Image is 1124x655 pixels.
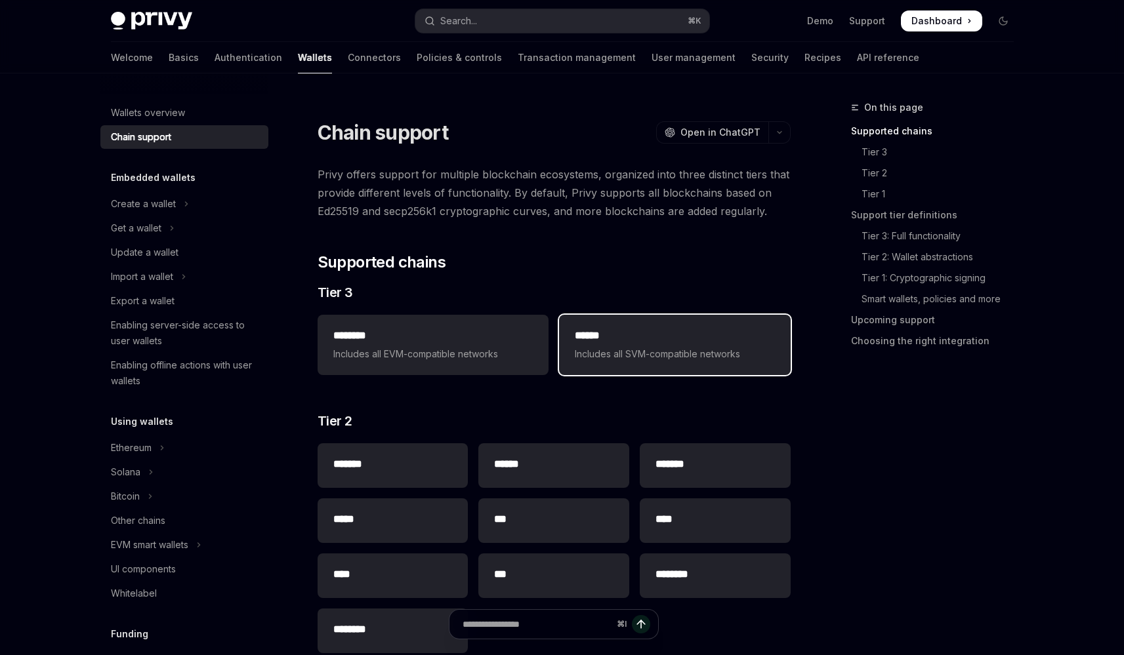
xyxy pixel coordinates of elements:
[215,42,282,73] a: Authentication
[111,561,176,577] div: UI components
[111,220,161,236] div: Get a wallet
[851,142,1024,163] a: Tier 3
[518,42,636,73] a: Transaction management
[100,485,268,508] button: Toggle Bitcoin section
[318,165,791,220] span: Privy offers support for multiple blockchain ecosystems, organized into three distinct tiers that...
[993,10,1014,31] button: Toggle dark mode
[807,14,833,28] a: Demo
[111,196,176,212] div: Create a wallet
[851,330,1024,351] a: Choosing the right integration
[111,626,148,642] h5: Funding
[333,346,533,362] span: Includes all EVM-compatible networks
[318,252,446,273] span: Supported chains
[318,283,353,302] span: Tier 3
[111,586,157,601] div: Whitelabel
[100,557,268,581] a: UI components
[575,346,774,362] span: Includes all SVM-compatible networks
[463,610,612,639] input: Ask a question...
[632,615,650,633] button: Send message
[100,509,268,532] a: Other chains
[100,436,268,460] button: Toggle Ethereum section
[864,100,923,115] span: On this page
[169,42,199,73] a: Basics
[440,13,477,29] div: Search...
[851,205,1024,226] a: Support tier definitions
[318,121,448,144] h1: Chain support
[111,317,260,349] div: Enabling server-side access to user wallets
[111,12,192,30] img: dark logo
[100,216,268,240] button: Toggle Get a wallet section
[851,163,1024,184] a: Tier 2
[100,265,268,288] button: Toggle Import a wallet section
[100,353,268,393] a: Enabling offline actions with user wallets
[100,101,268,125] a: Wallets overview
[318,412,352,430] span: Tier 2
[100,313,268,353] a: Enabling server-side access to user wallets
[111,170,196,186] h5: Embedded wallets
[111,440,152,456] div: Ethereum
[111,537,188,553] div: EVM smart wallets
[111,293,175,309] div: Export a wallet
[851,288,1024,309] a: Smart wallets, policies and more
[415,9,709,33] button: Open search
[111,269,173,285] div: Import a wallet
[318,315,549,375] a: **** ***Includes all EVM-compatible networks
[901,10,982,31] a: Dashboard
[100,533,268,557] button: Toggle EVM smart wallets section
[348,42,401,73] a: Connectors
[751,42,789,73] a: Security
[111,464,140,480] div: Solana
[804,42,841,73] a: Recipes
[100,192,268,216] button: Toggle Create a wallet section
[111,513,165,528] div: Other chains
[111,129,171,145] div: Chain support
[100,582,268,605] a: Whitelabel
[680,126,760,139] span: Open in ChatGPT
[851,247,1024,268] a: Tier 2: Wallet abstractions
[111,105,185,121] div: Wallets overview
[688,16,701,26] span: ⌘ K
[851,184,1024,205] a: Tier 1
[851,121,1024,142] a: Supported chains
[100,241,268,264] a: Update a wallet
[111,488,140,504] div: Bitcoin
[559,315,790,375] a: **** *Includes all SVM-compatible networks
[857,42,919,73] a: API reference
[100,125,268,149] a: Chain support
[417,42,502,73] a: Policies & controls
[111,357,260,389] div: Enabling offline actions with user wallets
[652,42,736,73] a: User management
[100,289,268,313] a: Export a wallet
[656,121,768,144] button: Open in ChatGPT
[911,14,962,28] span: Dashboard
[851,268,1024,288] a: Tier 1: Cryptographic signing
[298,42,332,73] a: Wallets
[100,460,268,484] button: Toggle Solana section
[849,14,885,28] a: Support
[851,309,1024,330] a: Upcoming support
[851,226,1024,247] a: Tier 3: Full functionality
[111,414,173,429] h5: Using wallets
[111,245,178,260] div: Update a wallet
[111,42,153,73] a: Welcome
